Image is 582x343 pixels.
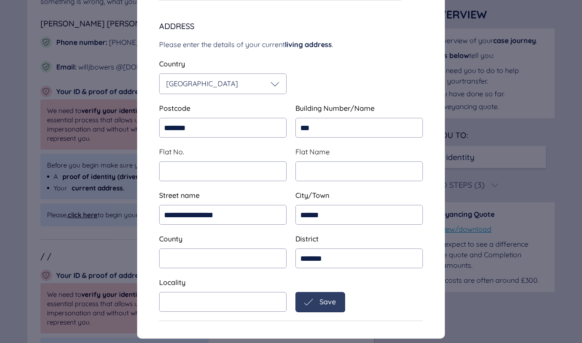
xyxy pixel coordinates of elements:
[295,191,329,200] span: City/Town
[295,104,375,113] span: Building Number/Name
[159,104,190,113] span: Postcode
[285,40,332,49] span: living address
[295,147,330,156] span: Flat Name
[159,234,182,243] span: County
[159,147,184,156] span: Flat No.
[159,21,194,31] span: Address
[159,39,423,50] div: Please enter the details of your current .
[166,79,238,88] span: [GEOGRAPHIC_DATA]
[159,191,200,200] span: Street name
[295,234,319,243] span: District
[159,278,186,287] span: Locality
[320,298,336,306] span: Save
[159,59,185,68] span: Country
